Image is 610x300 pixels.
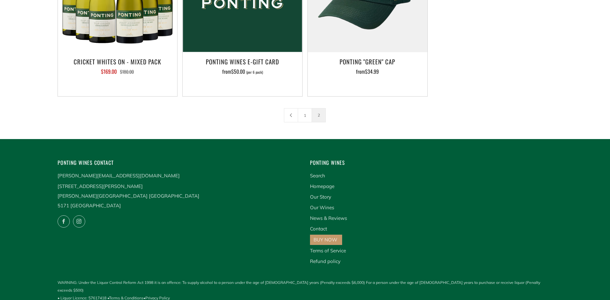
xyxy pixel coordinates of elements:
[298,108,312,122] a: 1
[246,70,263,74] span: (per 6 pack)
[310,183,334,189] a: Homepage
[314,237,337,243] a: BUY NOW
[222,68,263,75] span: from
[186,56,299,67] h3: Ponting Wines e-Gift Card
[308,56,427,88] a: Ponting "Green" Cap from$34.99
[311,56,424,67] h3: Ponting "Green" Cap
[310,226,327,232] a: Contact
[310,258,341,264] a: Refund policy
[310,215,347,221] a: News & Reviews
[365,68,379,75] span: $34.99
[120,68,134,75] span: $180.00
[58,173,180,179] a: [PERSON_NAME][EMAIL_ADDRESS][DOMAIN_NAME]
[356,68,379,75] span: from
[58,279,553,294] span: WARNING: Under the Liquor Control Reform Act 1998 it is an offence: To supply alcohol to a person...
[310,248,346,254] a: Terms of Service
[310,173,325,179] a: Search
[61,56,174,67] h3: CRICKET WHITES ON - MIXED PACK
[58,158,300,167] h4: Ponting Wines Contact
[183,56,302,88] a: Ponting Wines e-Gift Card from$50.00 (per 6 pack)
[231,68,245,75] span: $50.00
[310,158,553,167] h4: Ponting Wines
[310,194,331,200] a: Our Story
[310,204,334,211] a: Our Wines
[58,182,300,211] p: [STREET_ADDRESS][PERSON_NAME] [PERSON_NAME][GEOGRAPHIC_DATA] [GEOGRAPHIC_DATA] 5171 [GEOGRAPHIC_D...
[58,56,178,88] a: CRICKET WHITES ON - MIXED PACK $169.00 $180.00
[101,68,117,75] span: $169.00
[312,108,326,122] span: 2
